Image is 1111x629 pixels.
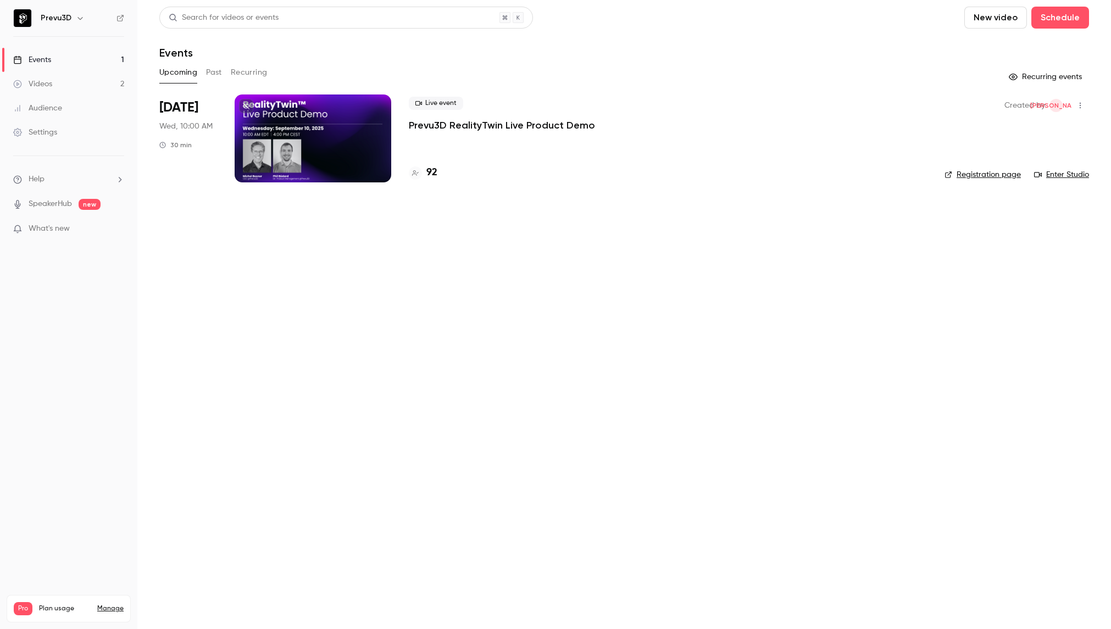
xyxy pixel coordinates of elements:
span: Julie Osmond [1049,99,1063,112]
a: Prevu3D RealityTwin Live Product Demo [409,119,595,132]
span: Created by [1004,99,1045,112]
iframe: Noticeable Trigger [111,224,124,234]
button: Recurring [231,64,268,81]
button: Past [206,64,222,81]
span: Wed, 10:00 AM [159,121,213,132]
span: Help [29,174,45,185]
div: Audience [13,103,62,114]
div: Events [13,54,51,65]
span: What's new [29,223,70,235]
span: new [79,199,101,210]
h1: Events [159,46,193,59]
span: Plan usage [39,604,91,613]
span: Pro [14,602,32,615]
a: SpeakerHub [29,198,72,210]
button: Recurring events [1004,68,1089,86]
h4: 92 [426,165,437,180]
div: Sep 10 Wed, 10:00 AM (America/Toronto) [159,94,217,182]
button: New video [964,7,1027,29]
span: Live event [409,97,463,110]
div: Settings [13,127,57,138]
button: Upcoming [159,64,197,81]
a: Registration page [945,169,1021,180]
a: Enter Studio [1034,169,1089,180]
a: 92 [409,165,437,180]
button: Schedule [1031,7,1089,29]
span: [DATE] [159,99,198,116]
div: Videos [13,79,52,90]
h6: Prevu3D [41,13,71,24]
li: help-dropdown-opener [13,174,124,185]
a: Manage [97,604,124,613]
img: Prevu3D [14,9,31,27]
div: Search for videos or events [169,12,279,24]
span: [PERSON_NAME] [1030,99,1082,112]
div: 30 min [159,141,192,149]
